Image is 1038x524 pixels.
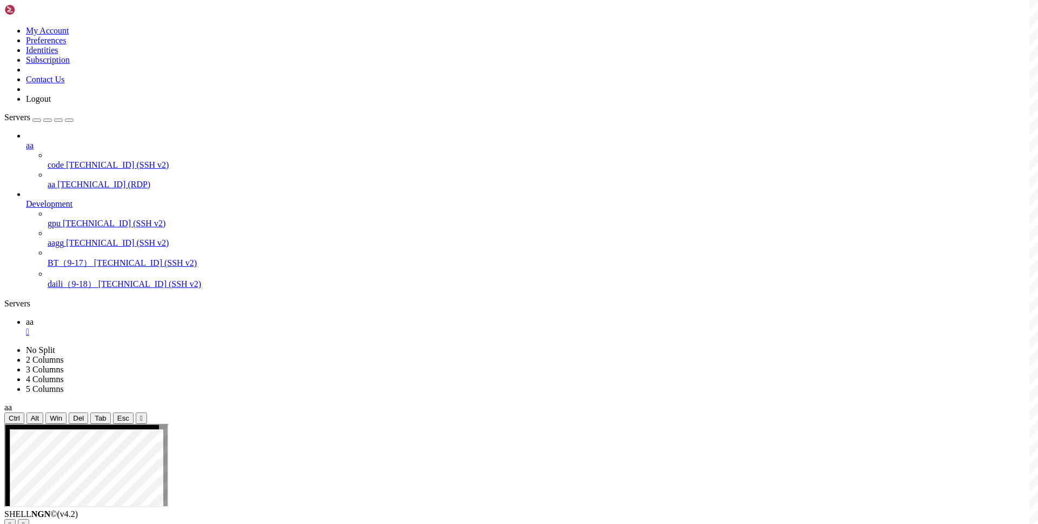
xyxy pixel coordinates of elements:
[48,238,64,247] span: aagg
[26,327,1034,337] a: 
[4,412,24,424] button: Ctrl
[26,199,1034,209] a: Development
[31,414,39,422] span: Alt
[26,317,34,326] span: aa
[90,412,111,424] button: Tab
[95,414,107,422] span: Tab
[140,414,143,422] div: 
[26,131,1034,189] li: aa
[26,141,1034,150] a: aa
[26,141,34,150] span: aa
[26,26,69,35] a: My Account
[136,412,147,424] button: 
[48,279,1034,290] a: daili（9-18） [TECHNICAL_ID] (SSH v2)
[26,365,64,374] a: 3 Columns
[48,258,1034,269] a: BT（9-17） [TECHNICAL_ID] (SSH v2)
[26,412,44,424] button: Alt
[48,219,61,228] span: gpu
[26,199,72,208] span: Development
[48,269,1034,290] li: daili（9-18） [TECHNICAL_ID] (SSH v2)
[48,238,1034,248] a: aagg [TECHNICAL_ID] (SSH v2)
[69,412,88,424] button: Del
[26,375,64,384] a: 4 Columns
[48,258,92,267] span: BT（9-17）
[45,412,66,424] button: Win
[48,279,96,289] span: daili（9-18）
[26,45,58,55] a: Identities
[26,384,64,394] a: 5 Columns
[66,160,169,169] span: [TECHNICAL_ID] (SSH v2)
[48,170,1034,189] li: aa [TECHNICAL_ID] (RDP)
[48,150,1034,170] li: code [TECHNICAL_ID] (SSH v2)
[48,228,1034,248] li: aagg [TECHNICAL_ID] (SSH v2)
[31,509,51,519] b: NGN
[48,219,1034,228] a: gpu [TECHNICAL_ID] (SSH v2)
[4,299,1034,309] div: Servers
[4,403,12,412] span: aa
[26,94,51,103] a: Logout
[4,509,78,519] span: SHELL ©
[113,412,134,424] button: Esc
[73,414,84,422] span: Del
[26,36,66,45] a: Preferences
[48,160,1034,170] a: code [TECHNICAL_ID] (SSH v2)
[63,219,165,228] span: [TECHNICAL_ID] (SSH v2)
[26,55,70,64] a: Subscription
[50,414,62,422] span: Win
[9,414,20,422] span: Ctrl
[4,113,30,122] span: Servers
[26,355,64,364] a: 2 Columns
[4,4,66,15] img: Shellngn
[48,160,64,169] span: code
[98,279,201,289] span: [TECHNICAL_ID] (SSH v2)
[57,180,150,189] span: [TECHNICAL_ID] (RDP)
[117,414,129,422] span: Esc
[26,75,65,84] a: Contact Us
[48,180,55,189] span: aa
[48,180,1034,189] a: aa [TECHNICAL_ID] (RDP)
[26,317,1034,337] a: aa
[4,113,74,122] a: Servers
[94,258,197,267] span: [TECHNICAL_ID] (SSH v2)
[57,509,78,519] span: 4.2.0
[48,209,1034,228] li: gpu [TECHNICAL_ID] (SSH v2)
[26,189,1034,290] li: Development
[66,238,169,247] span: [TECHNICAL_ID] (SSH v2)
[26,345,55,355] a: No Split
[48,248,1034,269] li: BT（9-17） [TECHNICAL_ID] (SSH v2)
